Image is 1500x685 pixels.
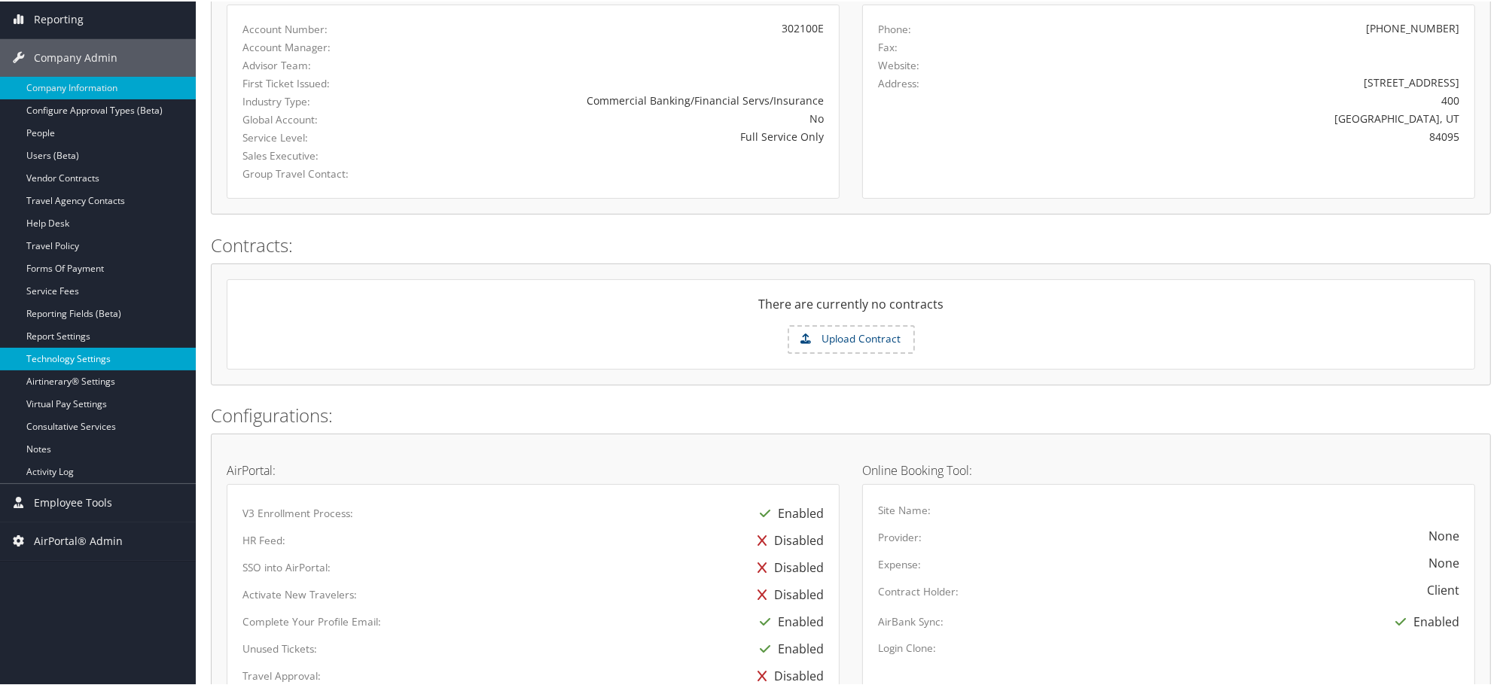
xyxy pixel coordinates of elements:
[752,498,824,525] div: Enabled
[242,75,421,90] label: First Ticket Issued:
[1427,580,1459,598] div: Client
[789,325,913,351] label: Upload Contract
[750,525,824,553] div: Disabled
[34,483,112,520] span: Employee Tools
[242,129,421,144] label: Service Level:
[878,56,919,72] label: Website:
[444,127,824,143] div: Full Service Only
[1029,73,1460,89] div: [STREET_ADDRESS]
[752,634,824,661] div: Enabled
[750,580,824,607] div: Disabled
[1388,607,1459,634] div: Enabled
[34,521,123,559] span: AirPortal® Admin
[878,75,919,90] label: Address:
[1366,19,1459,35] div: [PHONE_NUMBER]
[878,556,921,571] label: Expense:
[1029,127,1460,143] div: 84095
[878,583,959,598] label: Contract Holder:
[242,165,421,180] label: Group Travel Contact:
[862,463,1475,475] h4: Online Booking Tool:
[878,20,911,35] label: Phone:
[1029,91,1460,107] div: 400
[750,553,824,580] div: Disabled
[878,613,944,628] label: AirBank Sync:
[752,607,824,634] div: Enabled
[878,501,931,516] label: Site Name:
[211,231,1491,257] h2: Contracts:
[1029,109,1460,125] div: [GEOGRAPHIC_DATA], UT
[227,463,840,475] h4: AirPortal:
[242,504,353,519] label: V3 Enrollment Process:
[444,109,824,125] div: No
[444,19,824,35] div: 302100E
[444,91,824,107] div: Commercial Banking/Financial Servs/Insurance
[878,528,922,543] label: Provider:
[242,640,317,655] label: Unused Tickets:
[242,56,421,72] label: Advisor Team:
[1428,553,1459,571] div: None
[211,401,1491,427] h2: Configurations:
[878,639,936,654] label: Login Clone:
[242,111,421,126] label: Global Account:
[242,147,421,162] label: Sales Executive:
[242,613,381,628] label: Complete Your Profile Email:
[227,294,1474,324] div: There are currently no contracts
[878,38,898,53] label: Fax:
[242,93,421,108] label: Industry Type:
[242,559,331,574] label: SSO into AirPortal:
[1428,525,1459,543] div: None
[34,38,117,75] span: Company Admin
[242,20,421,35] label: Account Number:
[242,667,321,682] label: Travel Approval:
[242,531,285,546] label: HR Feed:
[242,586,357,601] label: Activate New Travelers:
[242,38,421,53] label: Account Manager:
